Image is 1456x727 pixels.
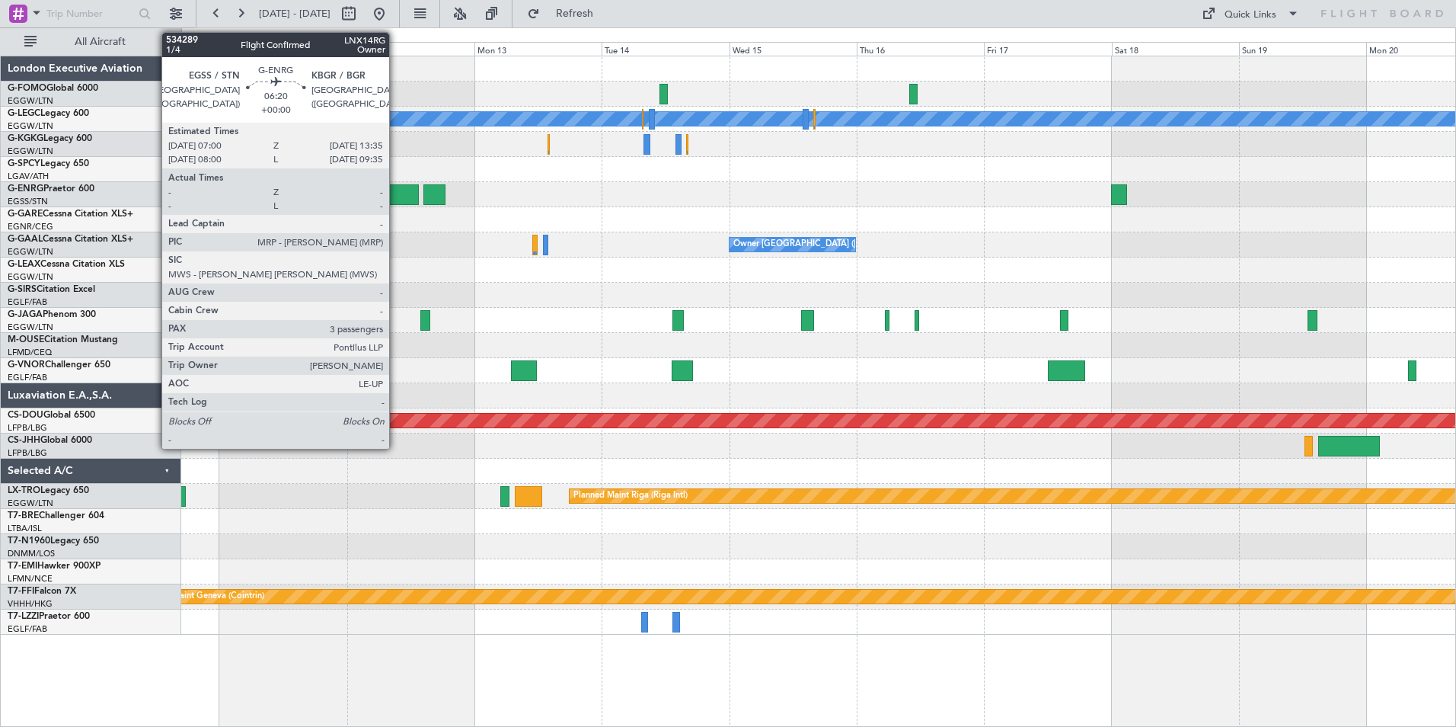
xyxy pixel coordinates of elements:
a: G-GARECessna Citation XLS+ [8,210,133,219]
a: LFMD/CEQ [8,347,52,358]
span: G-SPCY [8,159,40,168]
span: LX-TRO [8,486,40,495]
a: EGGW/LTN [8,120,53,132]
a: LFPB/LBG [8,447,47,459]
div: Quick Links [1225,8,1276,23]
a: EGGW/LTN [8,146,53,157]
a: LFMN/NCE [8,573,53,584]
a: G-LEGCLegacy 600 [8,109,89,118]
a: G-LEAXCessna Citation XLS [8,260,125,269]
a: LTBA/ISL [8,523,42,534]
a: G-JAGAPhenom 300 [8,310,96,319]
span: G-GARE [8,210,43,219]
span: M-OUSE [8,335,44,344]
span: G-VNOR [8,360,45,370]
a: VHHH/HKG [8,598,53,610]
div: Planned Maint Geneva (Cointrin) [139,585,264,608]
a: EGNR/CEG [8,221,53,232]
span: Refresh [543,8,607,19]
span: CS-DOU [8,411,43,420]
div: Fri 17 [984,42,1111,56]
a: T7-BREChallenger 604 [8,511,104,520]
span: G-LEAX [8,260,40,269]
a: G-GAALCessna Citation XLS+ [8,235,133,244]
a: T7-FFIFalcon 7X [8,587,76,596]
div: Mon 13 [474,42,602,56]
div: [DATE] [184,30,210,43]
a: G-ENRGPraetor 600 [8,184,94,194]
input: Trip Number [46,2,134,25]
div: Owner [GEOGRAPHIC_DATA] ([GEOGRAPHIC_DATA]) [733,233,944,256]
a: T7-LZZIPraetor 600 [8,612,90,621]
a: DNMM/LOS [8,548,55,559]
a: EGLF/FAB [8,296,47,308]
a: T7-N1960Legacy 650 [8,536,99,546]
button: All Aircraft [17,30,165,54]
div: Sun 12 [347,42,474,56]
button: Quick Links [1194,2,1307,26]
a: G-VNORChallenger 650 [8,360,110,370]
span: G-FOMO [8,84,46,93]
a: EGGW/LTN [8,246,53,258]
a: G-SPCYLegacy 650 [8,159,89,168]
span: G-LEGC [8,109,40,118]
a: EGGW/LTN [8,322,53,333]
a: G-FOMOGlobal 6000 [8,84,98,93]
span: G-GAAL [8,235,43,244]
div: Tue 14 [602,42,729,56]
button: Refresh [520,2,611,26]
div: Sat 11 [219,42,346,56]
span: T7-N1960 [8,536,50,546]
a: EGGW/LTN [8,271,53,283]
a: G-SIRSCitation Excel [8,285,95,294]
a: LFPB/LBG [8,422,47,434]
span: G-JAGA [8,310,43,319]
span: G-ENRG [8,184,43,194]
a: CS-DOUGlobal 6500 [8,411,95,420]
a: EGGW/LTN [8,498,53,509]
a: CS-JHHGlobal 6000 [8,436,92,445]
a: EGGW/LTN [8,95,53,107]
a: M-OUSECitation Mustang [8,335,118,344]
a: LX-TROLegacy 650 [8,486,89,495]
div: Wed 15 [730,42,857,56]
div: Sun 19 [1239,42,1366,56]
span: T7-BRE [8,511,39,520]
span: [DATE] - [DATE] [259,7,330,21]
span: T7-EMI [8,562,37,571]
span: G-KGKG [8,134,43,143]
div: Planned Maint Riga (Riga Intl) [573,485,688,508]
span: T7-FFI [8,587,34,596]
a: T7-EMIHawker 900XP [8,562,101,571]
span: All Aircraft [40,37,161,47]
a: EGLF/FAB [8,623,47,635]
div: Sat 18 [1112,42,1239,56]
a: EGSS/STN [8,196,48,207]
a: EGLF/FAB [8,372,47,383]
span: G-SIRS [8,285,37,294]
a: G-KGKGLegacy 600 [8,134,92,143]
span: T7-LZZI [8,612,39,621]
a: LGAV/ATH [8,171,49,182]
span: CS-JHH [8,436,40,445]
div: Thu 16 [857,42,984,56]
